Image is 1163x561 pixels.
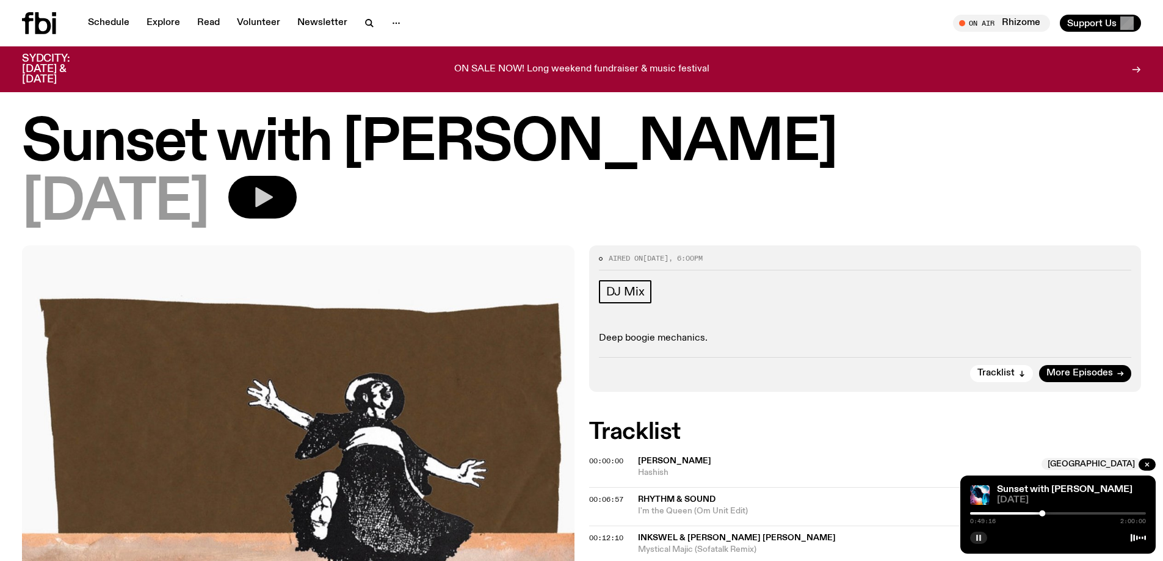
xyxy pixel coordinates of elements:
[81,15,137,32] a: Schedule
[643,253,668,263] span: [DATE]
[970,365,1033,382] button: Tracklist
[1120,518,1146,524] span: 2:00:00
[977,369,1015,378] span: Tracklist
[997,485,1132,494] a: Sunset with [PERSON_NAME]
[638,467,1035,479] span: Hashish
[589,456,623,466] span: 00:00:00
[589,535,623,541] button: 00:12:10
[1039,365,1131,382] a: More Episodes
[668,253,703,263] span: , 6:00pm
[609,253,643,263] span: Aired on
[953,15,1050,32] button: On AirRhizome
[606,285,645,299] span: DJ Mix
[290,15,355,32] a: Newsletter
[190,15,227,32] a: Read
[638,505,1142,517] span: I'm the Queen (Om Unit Edit)
[1042,458,1141,470] span: [GEOGRAPHIC_DATA]
[589,496,623,503] button: 00:06:57
[230,15,288,32] a: Volunteer
[1060,15,1141,32] button: Support Us
[970,485,990,505] img: Simon Caldwell stands side on, looking downwards. He has headphones on. Behind him is a brightly ...
[997,496,1146,505] span: [DATE]
[970,518,996,524] span: 0:49:16
[589,421,1142,443] h2: Tracklist
[139,15,187,32] a: Explore
[638,457,711,465] span: [PERSON_NAME]
[22,176,209,231] span: [DATE]
[599,280,652,303] a: DJ Mix
[589,458,623,465] button: 00:00:00
[589,533,623,543] span: 00:12:10
[1067,18,1117,29] span: Support Us
[1046,369,1113,378] span: More Episodes
[599,333,1132,344] p: Deep boogie mechanics.
[22,54,100,85] h3: SYDCITY: [DATE] & [DATE]
[638,495,716,504] span: Rhythm & Sound
[638,544,1035,556] span: Mystical Majic (Sofatalk Remix)
[589,494,623,504] span: 00:06:57
[22,116,1141,171] h1: Sunset with [PERSON_NAME]
[454,64,709,75] p: ON SALE NOW! Long weekend fundraiser & music festival
[638,534,836,542] span: Inkswel & [PERSON_NAME] [PERSON_NAME]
